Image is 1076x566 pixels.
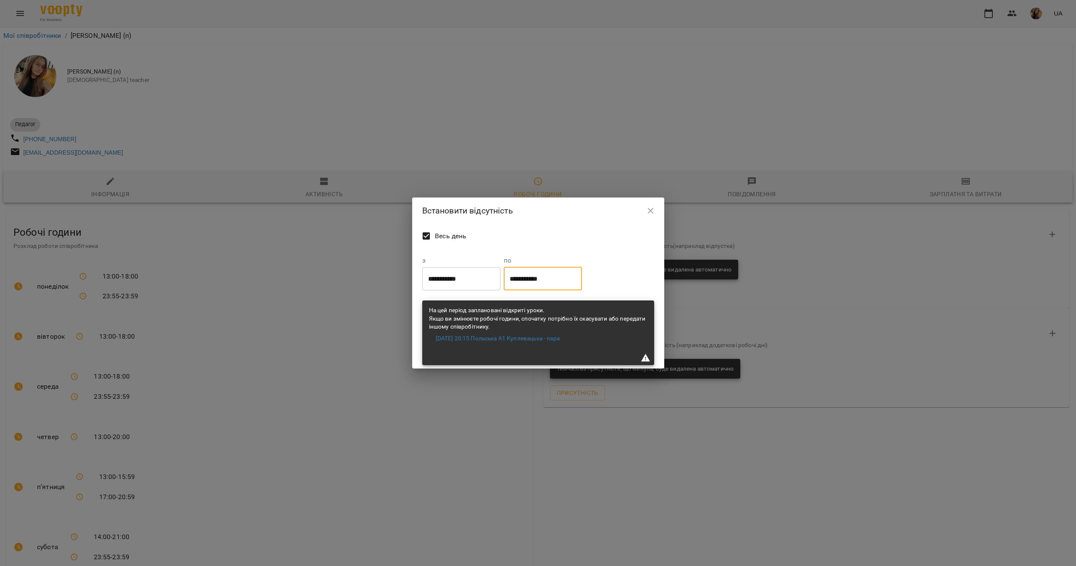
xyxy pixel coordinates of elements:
h2: Встановити відсутність [422,204,654,217]
label: по [504,257,582,264]
span: Весь день [435,231,466,241]
label: з [422,257,500,264]
span: На цей період заплановані відкриті уроки. Якщо ви змінюєте робочі години, спочатку потрібно їх ск... [429,307,646,330]
a: [DATE] 20:15 Польська А1 Куплевацька - пара [436,334,560,343]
